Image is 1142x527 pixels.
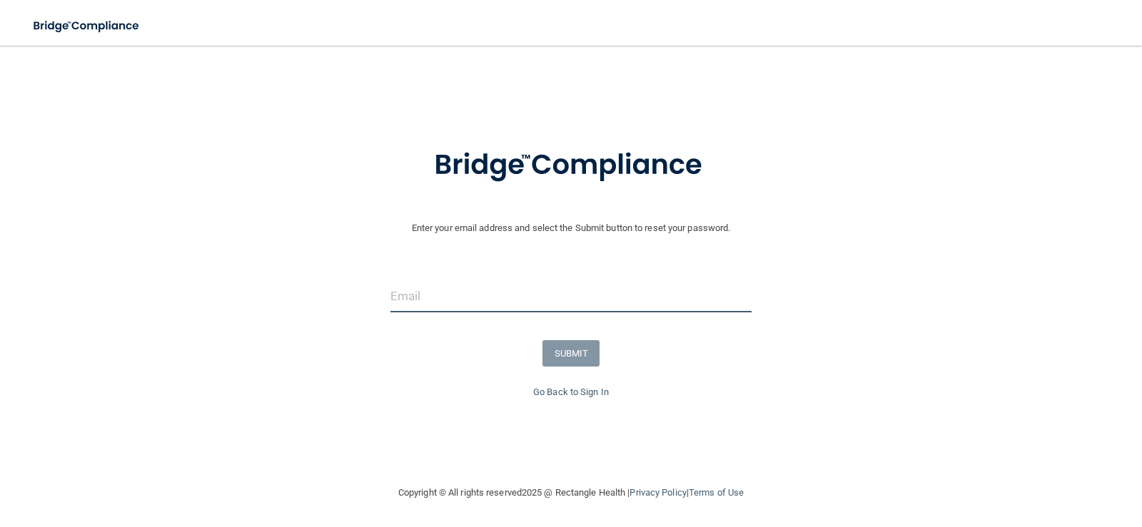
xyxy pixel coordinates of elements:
img: bridge_compliance_login_screen.278c3ca4.svg [405,128,737,203]
a: Terms of Use [689,487,744,498]
input: Email [390,280,752,312]
iframe: Drift Widget Chat Controller [895,426,1125,483]
div: Copyright © All rights reserved 2025 @ Rectangle Health | | [310,470,832,516]
a: Privacy Policy [630,487,686,498]
img: bridge_compliance_login_screen.278c3ca4.svg [21,11,153,41]
a: Go Back to Sign In [533,387,609,397]
button: SUBMIT [542,340,600,367]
